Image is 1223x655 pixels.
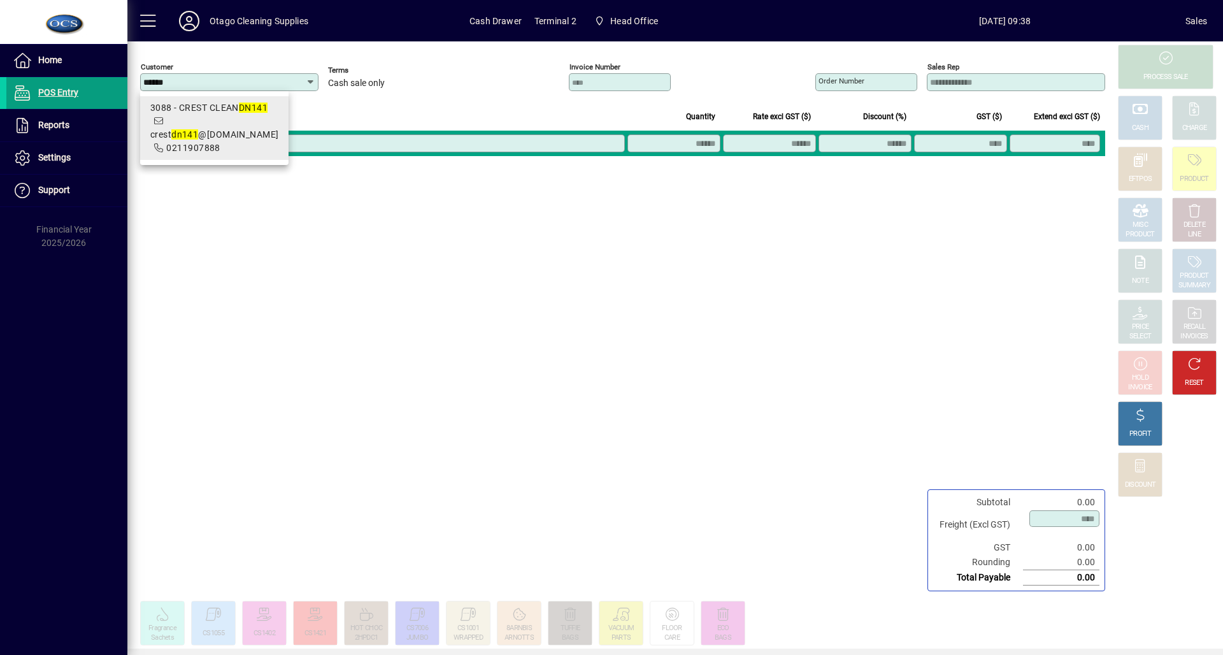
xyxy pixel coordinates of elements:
[1132,277,1148,286] div: NOTE
[355,633,378,643] div: 2HPDC1
[1180,271,1208,281] div: PRODUCT
[569,62,620,71] mat-label: Invoice number
[506,624,532,633] div: 8ARNBIS
[6,142,127,174] a: Settings
[150,101,279,115] div: 3088 - CREST CLEAN
[1129,332,1152,342] div: SELECT
[824,11,1185,31] span: [DATE] 09:38
[210,11,308,31] div: Otago Cleaning Supplies
[1132,373,1148,383] div: HOLD
[819,76,864,85] mat-label: Order number
[350,624,382,633] div: HOT CHOC
[1143,73,1188,82] div: PROCESS SALE
[203,629,224,638] div: CS1055
[252,103,268,113] em: 141
[6,45,127,76] a: Home
[933,555,1023,570] td: Rounding
[1188,230,1201,240] div: LINE
[589,10,663,32] span: Head Office
[1132,322,1149,332] div: PRICE
[328,78,385,89] span: Cash sale only
[171,129,182,140] em: dn
[1132,124,1148,133] div: CASH
[1034,110,1100,124] span: Extend excl GST ($)
[611,633,631,643] div: PARTS
[717,624,729,633] div: ECO
[406,633,429,643] div: JUMBO
[254,629,275,638] div: CS1402
[239,103,252,113] em: DN
[1023,540,1099,555] td: 0.00
[933,540,1023,555] td: GST
[1128,383,1152,392] div: INVOICE
[1129,175,1152,184] div: EFTPOS
[454,633,483,643] div: WRAPPED
[927,62,959,71] mat-label: Sales rep
[148,624,176,633] div: Fragrance
[38,55,62,65] span: Home
[1180,175,1208,184] div: PRODUCT
[1126,230,1154,240] div: PRODUCT
[1023,495,1099,510] td: 0.00
[933,495,1023,510] td: Subtotal
[1180,332,1208,342] div: INVOICES
[933,570,1023,586] td: Total Payable
[610,11,658,31] span: Head Office
[863,110,906,124] span: Discount (%)
[976,110,1002,124] span: GST ($)
[686,110,715,124] span: Quantity
[1023,570,1099,586] td: 0.00
[1184,220,1205,230] div: DELETE
[1184,322,1206,332] div: RECALL
[1178,281,1210,291] div: SUMMARY
[1185,11,1207,31] div: Sales
[151,633,174,643] div: Sachets
[141,62,173,71] mat-label: Customer
[169,10,210,32] button: Profile
[166,143,220,153] span: 0211907888
[38,185,70,195] span: Support
[1133,220,1148,230] div: MISC
[562,633,578,643] div: BAGS
[182,129,198,140] em: 141
[504,633,534,643] div: ARNOTTS
[6,175,127,206] a: Support
[664,633,680,643] div: CARE
[304,629,326,638] div: CS1421
[469,11,522,31] span: Cash Drawer
[38,87,78,97] span: POS Entry
[1182,124,1207,133] div: CHARGE
[933,510,1023,540] td: Freight (Excl GST)
[753,110,811,124] span: Rate excl GST ($)
[1023,555,1099,570] td: 0.00
[561,624,580,633] div: TUFFIE
[6,110,127,141] a: Reports
[715,633,731,643] div: BAGS
[662,624,682,633] div: FLOOR
[457,624,479,633] div: CS1001
[150,129,279,140] span: crest @[DOMAIN_NAME]
[140,96,289,160] mat-option: 3088 - CREST CLEAN DN141
[406,624,428,633] div: CS7006
[1185,378,1204,388] div: RESET
[38,152,71,162] span: Settings
[534,11,576,31] span: Terminal 2
[328,66,404,75] span: Terms
[1125,480,1155,490] div: DISCOUNT
[608,624,634,633] div: VACUUM
[38,120,69,130] span: Reports
[1129,429,1151,439] div: PROFIT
